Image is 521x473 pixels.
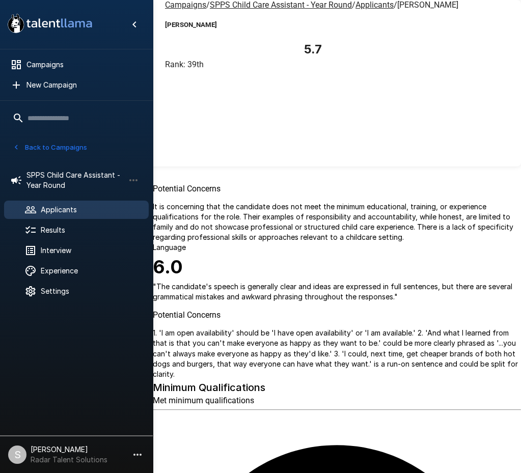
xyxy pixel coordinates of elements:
b: 5.7 [304,42,322,57]
h6: 6.0 [153,253,521,282]
span: Met minimum qualifications [153,396,254,405]
p: Potential Concerns [153,310,521,320]
p: 1. 'I am open availability' should be 'I have open availability' or 'I am available.' 2. 'And wha... [153,328,521,379]
h6: Minimum Qualifications [153,379,521,396]
span: Rank: 39th [165,60,204,69]
b: [PERSON_NAME] [165,21,217,29]
p: Language [153,242,521,253]
p: Potential Concerns [153,184,521,193]
p: " The candidate's speech is generally clear and ideas are expressed in full sentences, but there ... [153,282,521,302]
p: It is concerning that the candidate does not meet the minimum educational, training, or experienc... [153,202,521,242]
